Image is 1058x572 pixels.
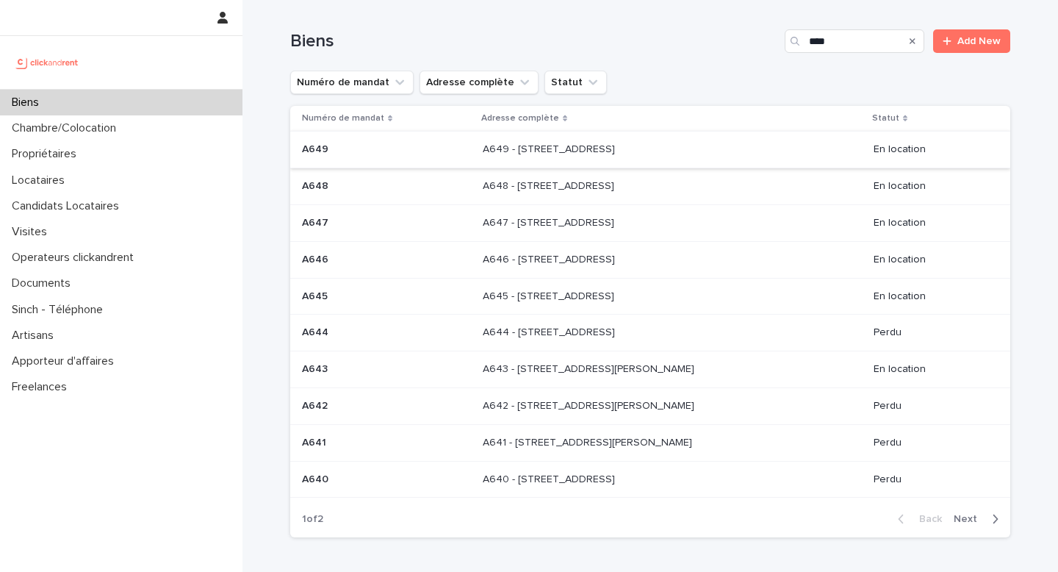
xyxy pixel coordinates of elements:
p: Visites [6,225,59,239]
p: En location [874,290,987,303]
p: Perdu [874,400,987,412]
p: Propriétaires [6,147,88,161]
p: A644 [302,323,331,339]
p: Candidats Locataires [6,199,131,213]
p: Locataires [6,174,76,187]
p: Perdu [874,437,987,449]
tr: A643A643 A643 - [STREET_ADDRESS][PERSON_NAME]A643 - [STREET_ADDRESS][PERSON_NAME] En location [290,351,1010,388]
span: Next [954,514,986,524]
input: Search [785,29,924,53]
p: Documents [6,276,82,290]
p: A641 - [STREET_ADDRESS][PERSON_NAME] [483,434,695,449]
p: A647 - [STREET_ADDRESS] [483,214,617,229]
p: A649 [302,140,331,156]
p: Perdu [874,326,987,339]
p: A642 [302,397,331,412]
p: Apporteur d'affaires [6,354,126,368]
button: Numéro de mandat [290,71,414,94]
p: En location [874,143,987,156]
p: Freelances [6,380,79,394]
p: Artisans [6,329,65,343]
p: En location [874,363,987,376]
tr: A649A649 A649 - [STREET_ADDRESS]A649 - [STREET_ADDRESS] En location [290,132,1010,168]
p: A641 [302,434,329,449]
p: Perdu [874,473,987,486]
img: UCB0brd3T0yccxBKYDjQ [12,48,83,77]
p: A646 [302,251,331,266]
p: A640 [302,471,331,486]
p: A648 [302,177,331,193]
p: A642 - [STREET_ADDRESS][PERSON_NAME] [483,397,697,412]
p: Numéro de mandat [302,110,384,126]
tr: A642A642 A642 - [STREET_ADDRESS][PERSON_NAME]A642 - [STREET_ADDRESS][PERSON_NAME] Perdu [290,387,1010,424]
p: Adresse complète [481,110,559,126]
tr: A644A644 A644 - [STREET_ADDRESS]A644 - [STREET_ADDRESS] Perdu [290,315,1010,351]
p: Biens [6,96,51,110]
p: Operateurs clickandrent [6,251,145,265]
tr: A641A641 A641 - [STREET_ADDRESS][PERSON_NAME]A641 - [STREET_ADDRESS][PERSON_NAME] Perdu [290,424,1010,461]
p: A647 [302,214,331,229]
p: Chambre/Colocation [6,121,128,135]
p: A644 - [STREET_ADDRESS] [483,323,618,339]
p: A648 - [STREET_ADDRESS] [483,177,617,193]
tr: A648A648 A648 - [STREET_ADDRESS]A648 - [STREET_ADDRESS] En location [290,168,1010,205]
tr: A645A645 A645 - [STREET_ADDRESS]A645 - [STREET_ADDRESS] En location [290,278,1010,315]
h1: Biens [290,31,779,52]
span: Back [910,514,942,524]
tr: A640A640 A640 - [STREET_ADDRESS]A640 - [STREET_ADDRESS] Perdu [290,461,1010,498]
p: A646 - [STREET_ADDRESS] [483,251,618,266]
p: Sinch - Téléphone [6,303,115,317]
a: Add New [933,29,1010,53]
p: A645 [302,287,331,303]
p: En location [874,180,987,193]
button: Next [948,512,1010,526]
span: Add New [957,36,1001,46]
tr: A646A646 A646 - [STREET_ADDRESS]A646 - [STREET_ADDRESS] En location [290,241,1010,278]
p: 1 of 2 [290,501,335,537]
p: A643 [302,360,331,376]
p: A640 - [STREET_ADDRESS] [483,471,618,486]
p: En location [874,217,987,229]
p: A649 - [STREET_ADDRESS] [483,140,618,156]
button: Back [886,512,948,526]
p: A645 - 224 Avenue de Verdun, Issy-les-Moulineaux 92130 [483,287,617,303]
p: Statut [872,110,899,126]
p: A643 - [STREET_ADDRESS][PERSON_NAME] [483,360,697,376]
tr: A647A647 A647 - [STREET_ADDRESS]A647 - [STREET_ADDRESS] En location [290,204,1010,241]
button: Statut [544,71,607,94]
button: Adresse complète [420,71,539,94]
p: En location [874,254,987,266]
